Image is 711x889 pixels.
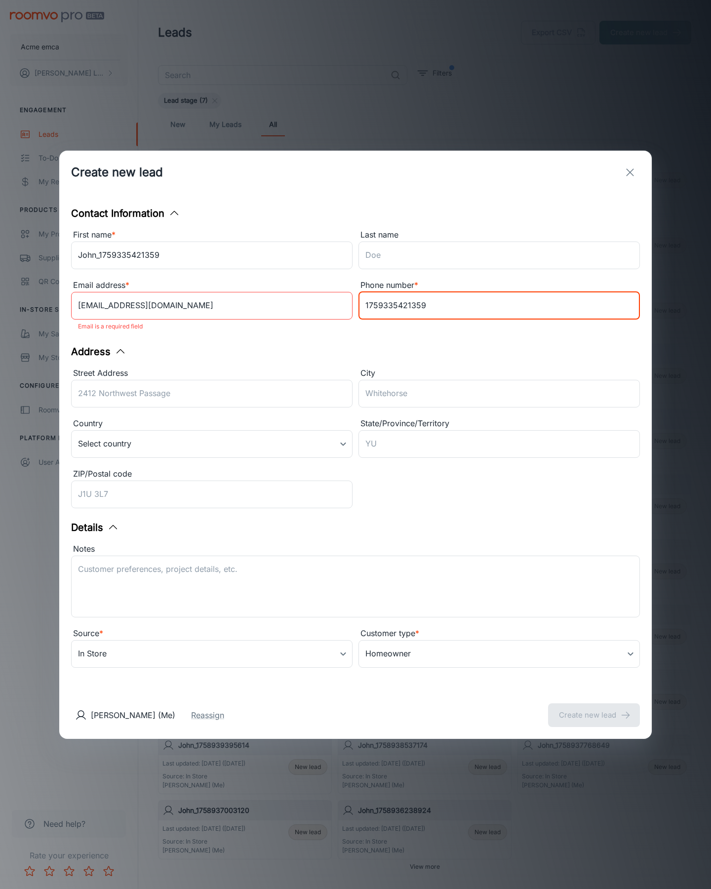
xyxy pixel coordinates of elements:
input: John [71,242,353,269]
div: Select country [71,430,353,458]
input: Doe [358,242,640,269]
div: Street Address [71,367,353,380]
input: J1U 3L7 [71,481,353,508]
div: Phone number [358,279,640,292]
div: Country [71,417,353,430]
div: ZIP/Postal code [71,468,353,481]
input: 2412 Northwest Passage [71,380,353,407]
h1: Create new lead [71,163,163,181]
div: Notes [71,543,640,556]
button: Address [71,344,126,359]
div: Email address [71,279,353,292]
div: First name [71,229,353,242]
p: Email is a required field [78,321,346,332]
div: In Store [71,640,353,668]
input: YU [358,430,640,458]
div: Customer type [358,627,640,640]
input: myname@example.com [71,292,353,320]
button: Details [71,520,119,535]
div: City [358,367,640,380]
input: Whitehorse [358,380,640,407]
div: Homeowner [358,640,640,668]
input: +1 439-123-4567 [358,292,640,320]
button: exit [620,162,640,182]
button: Reassign [191,709,224,721]
p: [PERSON_NAME] (Me) [91,709,175,721]
div: Source [71,627,353,640]
div: Last name [358,229,640,242]
button: Contact Information [71,206,180,221]
div: State/Province/Territory [358,417,640,430]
